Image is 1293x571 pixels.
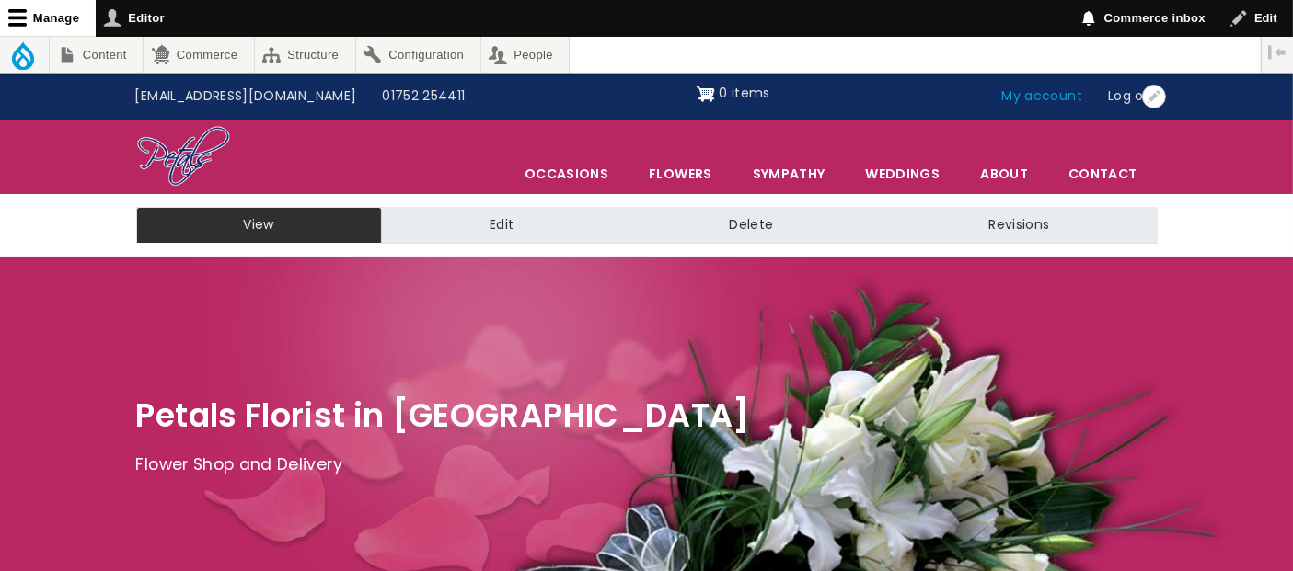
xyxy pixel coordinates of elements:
a: [EMAIL_ADDRESS][DOMAIN_NAME] [122,79,370,114]
a: Shopping cart 0 items [697,79,770,108]
button: Open User account menu configuration options [1142,85,1166,108]
a: About [961,154,1047,193]
a: Sympathy [733,154,845,193]
a: My account [989,79,1096,114]
img: Shopping cart [697,79,715,108]
a: View [136,207,382,244]
nav: Tabs [122,207,1172,244]
span: Weddings [846,154,959,193]
a: People [481,37,570,73]
img: Home [136,125,231,189]
a: Log out [1095,79,1171,114]
span: Petals Florist in [GEOGRAPHIC_DATA] [136,393,750,438]
a: Configuration [356,37,480,73]
a: Edit [382,207,621,244]
span: 0 items [719,84,769,102]
button: Vertical orientation [1262,37,1293,68]
a: Contact [1049,154,1156,193]
span: Occasions [505,154,628,193]
a: Content [50,37,143,73]
a: Commerce [144,37,253,73]
a: Structure [255,37,355,73]
a: Flowers [629,154,731,193]
a: 01752 254411 [369,79,478,114]
a: Revisions [881,207,1157,244]
p: Flower Shop and Delivery [136,451,1158,479]
a: Delete [621,207,881,244]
